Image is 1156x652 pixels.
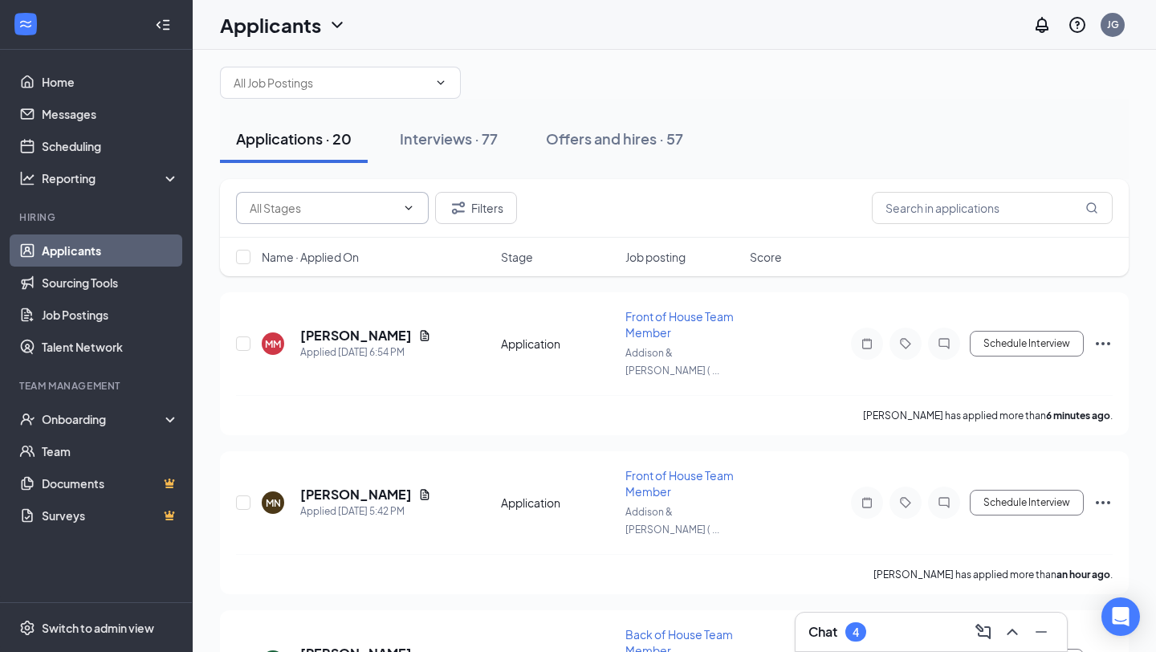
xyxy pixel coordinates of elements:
[501,336,616,352] div: Application
[872,192,1113,224] input: Search in applications
[1093,334,1113,353] svg: Ellipses
[42,435,179,467] a: Team
[418,329,431,342] svg: Document
[1003,622,1022,642] svg: ChevronUp
[501,495,616,511] div: Application
[808,623,837,641] h3: Chat
[970,331,1084,357] button: Schedule Interview
[435,192,517,224] button: Filter Filters
[625,347,719,377] span: Addison & [PERSON_NAME] ( ...
[42,499,179,532] a: SurveysCrown
[934,337,954,350] svg: ChatInactive
[19,210,176,224] div: Hiring
[934,496,954,509] svg: ChatInactive
[220,11,321,39] h1: Applicants
[1028,619,1054,645] button: Minimize
[42,98,179,130] a: Messages
[857,496,877,509] svg: Note
[42,267,179,299] a: Sourcing Tools
[1056,568,1110,581] b: an hour ago
[971,619,996,645] button: ComposeMessage
[1032,622,1051,642] svg: Minimize
[42,331,179,363] a: Talent Network
[896,496,915,509] svg: Tag
[1046,410,1110,422] b: 6 minutes ago
[266,496,281,510] div: MN
[42,170,180,186] div: Reporting
[42,299,179,331] a: Job Postings
[974,622,993,642] svg: ComposeMessage
[546,128,683,149] div: Offers and hires · 57
[873,568,1113,581] p: [PERSON_NAME] has applied more than .
[19,379,176,393] div: Team Management
[896,337,915,350] svg: Tag
[19,620,35,636] svg: Settings
[863,409,1113,422] p: [PERSON_NAME] has applied more than .
[853,626,859,639] div: 4
[857,337,877,350] svg: Note
[400,128,498,149] div: Interviews · 77
[418,488,431,501] svg: Document
[449,198,468,218] svg: Filter
[625,506,719,536] span: Addison & [PERSON_NAME] ( ...
[42,66,179,98] a: Home
[625,249,686,265] span: Job posting
[501,249,533,265] span: Stage
[236,128,352,149] div: Applications · 20
[42,411,165,427] div: Onboarding
[402,202,415,214] svg: ChevronDown
[970,490,1084,515] button: Schedule Interview
[434,76,447,89] svg: ChevronDown
[1068,15,1087,35] svg: QuestionInfo
[42,620,154,636] div: Switch to admin view
[42,234,179,267] a: Applicants
[999,619,1025,645] button: ChevronUp
[1101,597,1140,636] div: Open Intercom Messenger
[1093,493,1113,512] svg: Ellipses
[265,337,281,351] div: MM
[19,411,35,427] svg: UserCheck
[1107,18,1119,31] div: JG
[750,249,782,265] span: Score
[42,467,179,499] a: DocumentsCrown
[300,503,431,520] div: Applied [DATE] 5:42 PM
[250,199,396,217] input: All Stages
[300,344,431,361] div: Applied [DATE] 6:54 PM
[1032,15,1052,35] svg: Notifications
[42,130,179,162] a: Scheduling
[234,74,428,92] input: All Job Postings
[300,486,412,503] h5: [PERSON_NAME]
[625,309,734,340] span: Front of House Team Member
[328,15,347,35] svg: ChevronDown
[19,170,35,186] svg: Analysis
[18,16,34,32] svg: WorkstreamLogo
[300,327,412,344] h5: [PERSON_NAME]
[155,17,171,33] svg: Collapse
[625,468,734,499] span: Front of House Team Member
[1085,202,1098,214] svg: MagnifyingGlass
[262,249,359,265] span: Name · Applied On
